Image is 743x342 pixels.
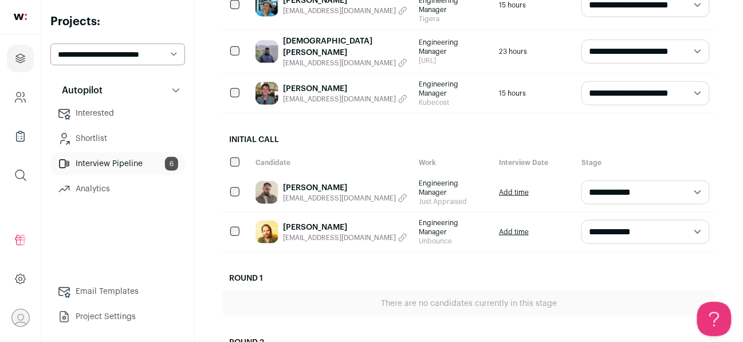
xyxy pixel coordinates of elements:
a: [PERSON_NAME] [283,222,407,233]
span: Engineering Manager [419,38,488,56]
span: [EMAIL_ADDRESS][DOMAIN_NAME] [283,95,396,104]
span: [EMAIL_ADDRESS][DOMAIN_NAME] [283,58,396,68]
img: d094ac3e98f3dbd83d7790ad8b982207780ae207e7ee5be5dbe2967e82b14c40.jpg [255,82,278,105]
span: Just Appraised [419,197,488,206]
a: Project Settings [50,305,185,328]
a: [PERSON_NAME] [283,83,407,95]
button: Open dropdown [11,309,30,327]
a: Projects [7,45,34,72]
a: Add time [499,227,529,237]
span: Engineering Manager [419,80,488,98]
div: Interview Date [493,152,576,173]
span: Engineering Manager [419,179,488,197]
a: Shortlist [50,127,185,150]
a: [PERSON_NAME] [283,182,407,194]
img: 76df77dd4b32ae5256a76b51dd0c2486bae9adfd1223cfd502cfe1fc54756d39.jpg [255,40,278,63]
div: 23 hours [493,30,576,73]
span: [EMAIL_ADDRESS][DOMAIN_NAME] [283,233,396,242]
div: There are no candidates currently in this stage [222,291,716,316]
a: Company Lists [7,123,34,150]
span: [URL] [419,56,488,65]
h2: Initial Call [222,127,716,152]
a: Company and ATS Settings [7,84,34,111]
h2: Projects: [50,14,185,30]
a: Interview Pipeline6 [50,152,185,175]
iframe: Help Scout Beacon - Open [697,302,732,336]
span: Kubecost [419,98,488,107]
div: 15 hours [493,74,576,113]
div: Work [413,152,493,173]
button: [EMAIL_ADDRESS][DOMAIN_NAME] [283,58,407,68]
button: [EMAIL_ADDRESS][DOMAIN_NAME] [283,194,407,203]
button: [EMAIL_ADDRESS][DOMAIN_NAME] [283,95,407,104]
a: Email Templates [50,280,185,303]
span: 6 [165,157,178,171]
span: Unbounce [419,237,488,246]
div: Stage [576,152,716,173]
a: Interested [50,102,185,125]
img: d354ed3197c7011205e7f384e19ffbd7390e9a466e57154356379f32afe85b40.jpg [255,221,278,243]
div: Candidate [250,152,413,173]
span: [EMAIL_ADDRESS][DOMAIN_NAME] [283,194,396,203]
a: Analytics [50,178,185,201]
a: [DEMOGRAPHIC_DATA][PERSON_NAME] [283,36,407,58]
button: [EMAIL_ADDRESS][DOMAIN_NAME] [283,6,407,15]
h2: Round 1 [222,266,716,291]
button: [EMAIL_ADDRESS][DOMAIN_NAME] [283,233,407,242]
span: [EMAIL_ADDRESS][DOMAIN_NAME] [283,6,396,15]
p: Autopilot [55,84,103,97]
span: Engineering Manager [419,218,488,237]
img: wellfound-shorthand-0d5821cbd27db2630d0214b213865d53afaa358527fdda9d0ea32b1df1b89c2c.svg [14,14,27,20]
button: Autopilot [50,79,185,102]
span: Tigera [419,14,488,23]
img: 4566eaa16ee65ee64ddd9604e7f6ed2e99f3f99b54fa68c2bf5235f499e23f5c.jpg [255,181,278,204]
a: Add time [499,188,529,197]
